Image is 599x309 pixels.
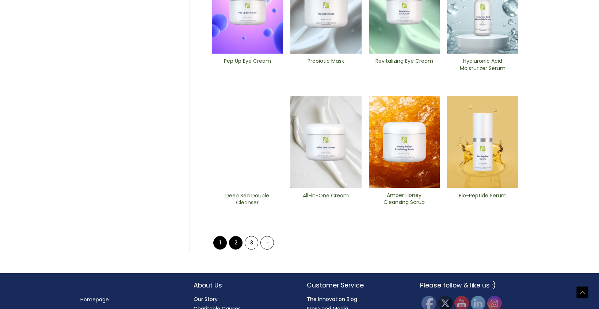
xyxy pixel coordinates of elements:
[420,281,519,290] h2: Please follow & like us :)
[260,236,274,250] a: →
[453,192,512,209] a: Bio-Peptide ​Serum
[375,192,434,208] a: Amber Honey Cleansing Scrub
[194,296,218,303] a: Our Story
[297,192,355,209] a: All-in-One ​Cream
[218,58,277,74] a: Pep Up Eye Cream
[212,236,518,253] nav: Product Pagination
[375,192,434,206] h2: Amber Honey Cleansing Scrub
[297,58,355,74] a: Probiotic Mask
[453,192,512,206] h2: Bio-Peptide ​Serum
[297,58,355,72] h2: Probiotic Mask
[369,96,440,188] img: Amber Honey Cleansing Scrub
[218,192,277,206] h2: Deep Sea Double Cleanser
[80,296,109,303] a: Homepage
[194,281,292,290] h2: About Us
[447,96,518,188] img: Bio-Peptide ​Serum
[229,236,243,250] a: Page 2
[307,281,405,290] h2: Customer Service
[453,58,512,72] h2: Hyaluronic Acid Moisturizer Serum
[80,295,179,304] nav: Menu
[218,192,277,209] a: Deep Sea Double Cleanser
[453,58,512,74] a: Hyaluronic Acid Moisturizer Serum
[213,236,227,250] span: Page 1
[375,58,434,74] a: Revitalizing ​Eye Cream
[245,236,258,250] a: Page 3
[307,296,357,303] a: The Innovation Blog
[297,192,355,206] h2: All-in-One ​Cream
[212,96,283,188] img: Deep Sea Double Cleanser
[290,96,362,188] img: All In One Cream
[375,58,434,72] h2: Revitalizing ​Eye Cream
[218,58,277,72] h2: Pep Up Eye Cream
